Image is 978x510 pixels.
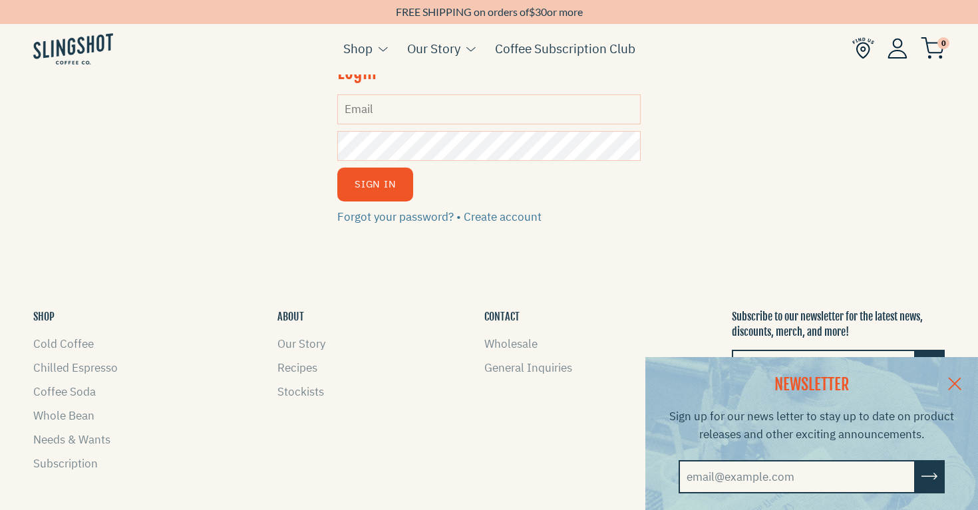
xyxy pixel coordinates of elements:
[33,309,55,324] button: SHOP
[921,37,945,59] img: cart
[484,336,538,351] a: Wholesale
[921,41,945,57] a: 0
[679,460,915,493] input: email@example.com
[662,374,961,396] h2: NEWSLETTER
[337,209,461,224] a: Forgot your password? •
[337,94,641,124] input: Email
[888,38,907,59] img: Account
[529,5,535,18] span: $
[937,37,949,49] span: 0
[662,408,961,444] p: Sign up for our news letter to stay up to date on product releases and other exciting announcements.
[33,336,94,351] a: Cold Coffee
[852,37,874,59] img: Find Us
[277,309,304,324] button: ABOUT
[732,350,915,380] input: email@example.com
[535,5,547,18] span: 30
[495,39,635,59] a: Coffee Subscription Club
[277,336,325,351] a: Our Story
[407,39,460,59] a: Our Story
[464,209,542,224] a: Create account
[343,39,373,59] a: Shop
[484,309,520,324] button: CONTACT
[337,168,413,201] button: Sign In
[732,309,945,339] p: Subscribe to our newsletter for the latest news, discounts, merch, and more!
